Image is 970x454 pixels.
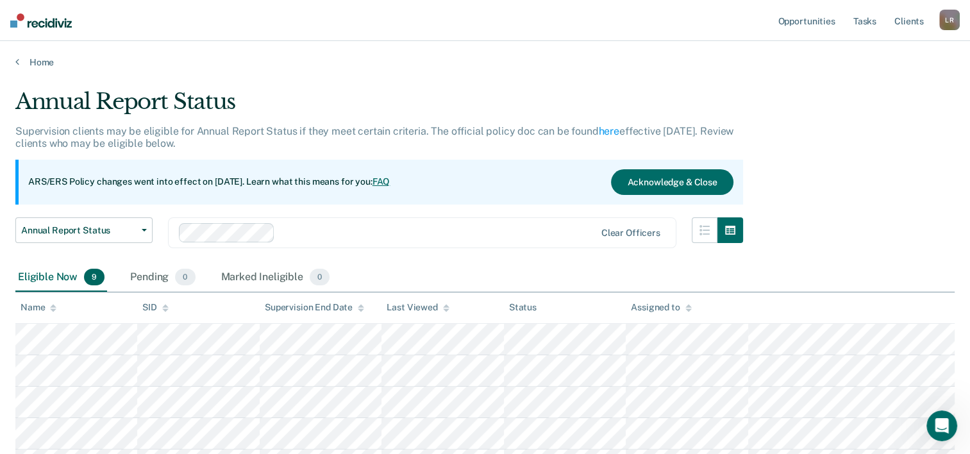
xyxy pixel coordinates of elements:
button: Acknowledge & Close [611,169,733,195]
span: Annual Report Status [21,225,137,236]
p: ARS/ERS Policy changes went into effect on [DATE]. Learn what this means for you: [28,176,390,189]
span: 9 [84,269,105,285]
iframe: Intercom live chat [926,410,957,441]
span: 0 [175,269,195,285]
div: Status [509,302,537,313]
button: LR [939,10,960,30]
div: Marked Ineligible0 [219,264,333,292]
a: Home [15,56,955,68]
div: Assigned to [631,302,691,313]
a: FAQ [372,176,390,187]
a: here [599,125,619,137]
div: Pending0 [128,264,197,292]
button: Annual Report Status [15,217,153,243]
div: Clear officers [601,228,660,239]
div: Eligible Now9 [15,264,107,292]
img: Recidiviz [10,13,72,28]
div: Name [21,302,56,313]
div: SID [142,302,169,313]
div: L R [939,10,960,30]
div: Supervision End Date [265,302,364,313]
span: 0 [310,269,330,285]
p: Supervision clients may be eligible for Annual Report Status if they meet certain criteria. The o... [15,125,733,149]
div: Last Viewed [387,302,449,313]
div: Annual Report Status [15,88,743,125]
